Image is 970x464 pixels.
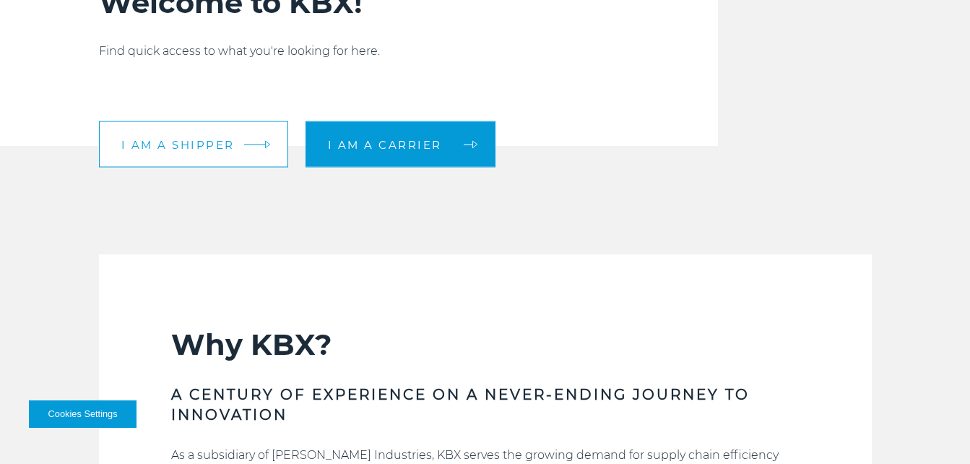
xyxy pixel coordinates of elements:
h2: Why KBX? [171,327,800,363]
a: I am a carrier arrow arrow [306,121,495,168]
p: Find quick access to what you're looking for here. [99,43,623,60]
button: Cookies Settings [29,400,137,428]
span: I am a carrier [328,139,442,150]
span: I am a shipper [121,139,235,150]
a: I am a shipper arrow arrow [99,121,288,168]
img: arrow [264,141,270,149]
h3: A CENTURY OF EXPERIENCE ON A NEVER-ENDING JOURNEY TO INNOVATION [171,384,800,425]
